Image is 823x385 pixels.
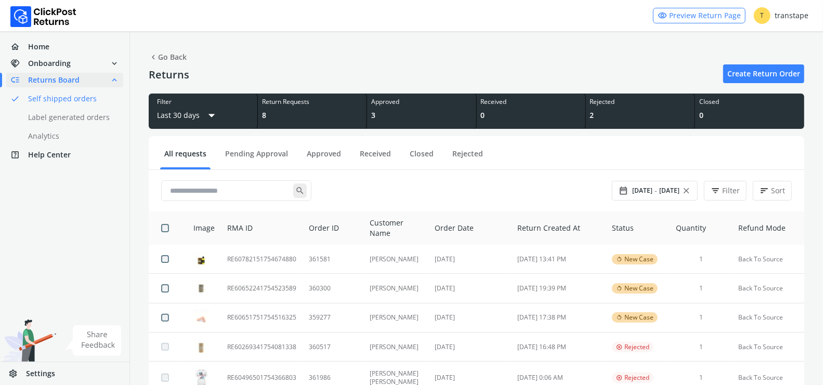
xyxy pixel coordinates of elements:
div: Return Requests [262,98,362,106]
td: 359277 [303,303,363,332]
td: [PERSON_NAME] [363,332,428,361]
div: Closed [699,98,800,106]
td: Back To Source [732,303,804,332]
td: 361581 [303,245,363,274]
td: 1 [670,274,732,303]
button: Last 30 daysarrow_drop_down [157,106,219,125]
span: filter_list [711,183,720,198]
th: RMA ID [221,211,303,245]
span: Rejected [624,374,649,382]
img: Logo [10,6,76,27]
div: transtape [754,7,808,24]
span: sort [760,183,769,198]
td: [DATE] 13:41 PM [511,245,606,274]
span: highlight_off [616,374,622,382]
th: Customer Name [363,211,428,245]
td: [DATE] 16:48 PM [511,332,606,361]
span: home [10,39,28,54]
div: Rejected [590,98,690,106]
span: Onboarding [28,58,71,69]
td: Back To Source [732,274,804,303]
td: [DATE] [428,245,511,274]
span: close [682,183,691,198]
div: 0 [481,110,581,121]
td: Back To Source [732,245,804,274]
div: 0 [699,110,800,121]
span: Filter [722,185,740,196]
td: [DATE] [428,303,511,332]
td: Back To Source [732,332,804,361]
div: Filter [157,98,249,106]
th: Image [181,211,221,245]
img: share feedback [65,325,122,356]
a: doneSelf shipped orders [6,91,136,106]
span: Home [28,42,49,52]
img: row_image [193,339,209,355]
img: row_image [193,310,209,325]
span: highlight_off [616,343,622,351]
td: 1 [670,303,732,332]
td: [PERSON_NAME] [363,274,428,303]
span: help_center [10,148,28,162]
a: Closed [406,149,438,167]
span: chevron_left [149,50,158,64]
td: 1 [670,245,732,274]
span: Help Center [28,150,71,160]
th: Quantity [670,211,732,245]
td: RE60782151754674880 [221,245,303,274]
a: Analytics [6,129,136,143]
td: [DATE] 17:38 PM [511,303,606,332]
th: Order Date [428,211,511,245]
div: 2 [590,110,690,121]
span: date_range [619,183,628,198]
span: settings [8,366,26,381]
span: rotate_left [616,313,622,322]
span: search [293,183,307,198]
span: [DATE] [659,187,680,195]
span: arrow_drop_down [204,106,219,125]
td: 1 [670,332,732,361]
span: low_priority [10,73,28,87]
div: 3 [371,110,472,121]
td: [DATE] [428,332,511,361]
th: Order ID [303,211,363,245]
button: sortSort [753,181,792,201]
span: New Case [624,313,654,322]
td: [PERSON_NAME] [363,245,428,274]
a: Create Return Order [723,64,804,83]
td: RE60652241754523589 [221,274,303,303]
span: visibility [658,8,667,23]
span: Returns Board [28,75,80,85]
div: Received [481,98,581,106]
a: help_centerHelp Center [6,148,123,162]
span: T [754,7,770,24]
td: [PERSON_NAME] [363,303,428,332]
span: expand_more [110,56,119,71]
th: Return Created At [511,211,606,245]
th: Status [606,211,670,245]
span: rotate_left [616,284,622,293]
span: expand_less [110,73,119,87]
a: visibilityPreview Return Page [653,8,746,23]
td: RE60651751754516325 [221,303,303,332]
a: Pending Approval [221,149,292,167]
span: - [655,185,657,196]
div: Approved [371,98,472,106]
h4: Returns [149,69,189,81]
a: All requests [160,149,211,167]
th: Refund Mode [732,211,804,245]
span: done [10,91,20,106]
span: [DATE] [632,187,652,195]
td: 360517 [303,332,363,361]
td: 360300 [303,274,363,303]
a: Received [356,149,395,167]
span: rotate_left [616,255,622,263]
span: New Case [624,255,654,263]
img: row_image [193,251,209,267]
a: Label generated orders [6,110,136,125]
span: Settings [26,368,55,379]
td: [DATE] [428,274,511,303]
a: Rejected [448,149,487,167]
a: homeHome [6,39,123,54]
span: Go Back [149,50,187,64]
